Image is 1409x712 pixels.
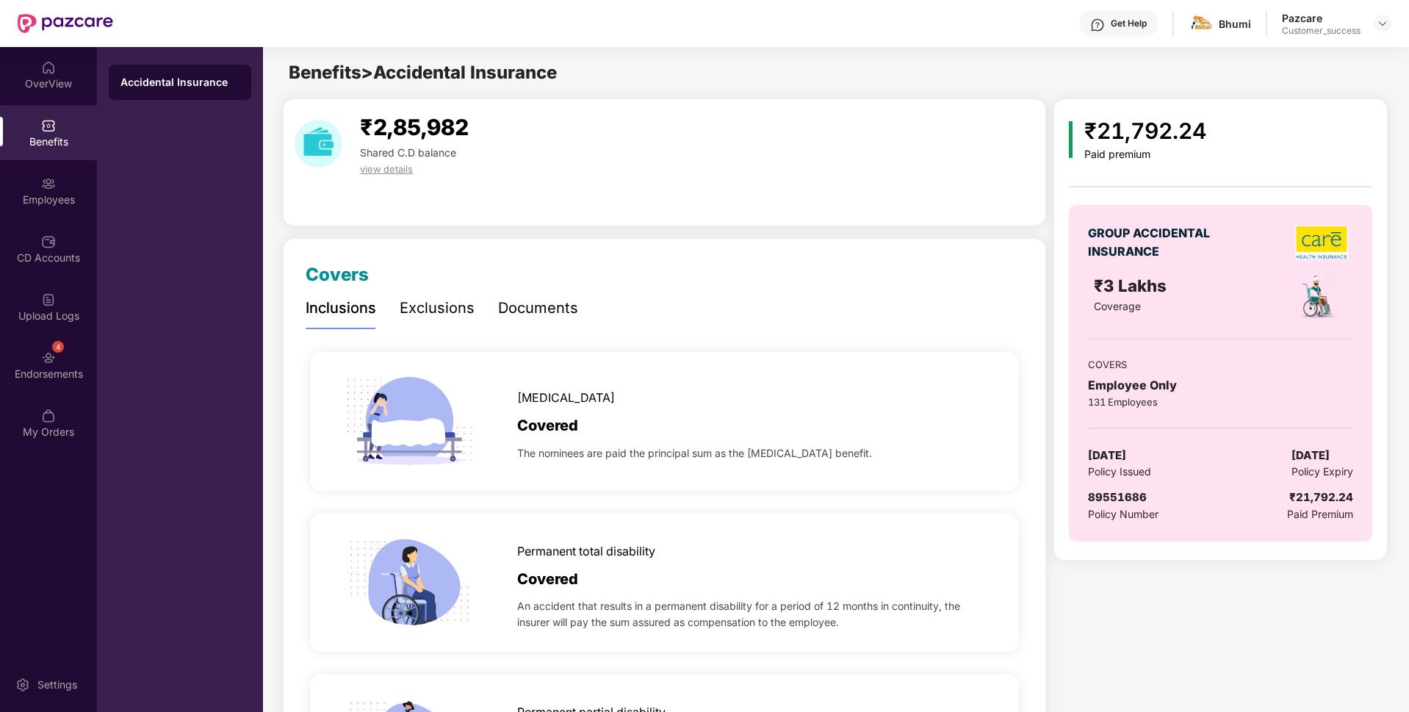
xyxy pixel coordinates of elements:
div: Settings [33,677,82,692]
img: svg+xml;base64,PHN2ZyBpZD0iQ0RfQWNjb3VudHMiIGRhdGEtbmFtZT0iQ0QgQWNjb3VudHMiIHhtbG5zPSJodHRwOi8vd3... [41,234,56,249]
span: Benefits > Accidental Insurance [289,62,557,83]
img: bhumi%20(1).jpg [1191,13,1212,35]
img: policyIcon [1294,273,1341,320]
span: [DATE] [1088,447,1126,464]
img: svg+xml;base64,PHN2ZyBpZD0iVXBsb2FkX0xvZ3MiIGRhdGEtbmFtZT0iVXBsb2FkIExvZ3MiIHhtbG5zPSJodHRwOi8vd3... [41,292,56,307]
img: svg+xml;base64,PHN2ZyBpZD0iTXlfT3JkZXJzIiBkYXRhLW5hbWU9Ik15IE9yZGVycyIgeG1sbnM9Imh0dHA6Ly93d3cudz... [41,409,56,423]
div: GROUP ACCIDENTAL INSURANCE [1088,224,1217,261]
div: Pazcare [1282,11,1361,25]
div: ₹21,792.24 [1289,489,1353,506]
img: svg+xml;base64,PHN2ZyBpZD0iRHJvcGRvd24tMzJ4MzIiIHhtbG5zPSJodHRwOi8vd3d3LnczLm9yZy8yMDAwL3N2ZyIgd2... [1377,18,1388,29]
span: 89551686 [1088,490,1147,504]
img: icon [340,513,479,652]
div: 131 Employees [1088,395,1352,409]
span: Policy Expiry [1291,464,1353,480]
span: Permanent total disability [517,542,655,561]
img: svg+xml;base64,PHN2ZyBpZD0iRW1wbG95ZWVzIiB4bWxucz0iaHR0cDovL3d3dy53My5vcmcvMjAwMC9zdmciIHdpZHRoPS... [41,176,56,191]
img: New Pazcare Logo [18,14,113,33]
img: svg+xml;base64,PHN2ZyBpZD0iRW5kb3JzZW1lbnRzIiB4bWxucz0iaHR0cDovL3d3dy53My5vcmcvMjAwMC9zdmciIHdpZH... [41,350,56,365]
img: svg+xml;base64,PHN2ZyBpZD0iSGVscC0zMngzMiIgeG1sbnM9Imh0dHA6Ly93d3cudzMub3JnLzIwMDAvc3ZnIiB3aWR0aD... [1090,18,1105,32]
div: Covers [306,261,369,289]
span: Coverage [1094,300,1141,312]
img: svg+xml;base64,PHN2ZyBpZD0iSG9tZSIgeG1sbnM9Imh0dHA6Ly93d3cudzMub3JnLzIwMDAvc3ZnIiB3aWR0aD0iMjAiIG... [41,60,56,75]
div: 4 [52,341,64,353]
span: ₹3 Lakhs [1094,276,1171,295]
div: ₹21,792.24 [1084,114,1206,148]
div: Exclusions [400,297,475,320]
div: Customer_success [1282,25,1361,37]
span: Paid Premium [1287,506,1353,522]
div: COVERS [1088,357,1352,372]
div: Documents [498,297,578,320]
div: Employee Only [1088,376,1352,395]
div: Inclusions [306,297,376,320]
span: Shared C.D balance [360,146,456,159]
span: The nominees are paid the principal sum as the [MEDICAL_DATA] benefit. [517,445,872,461]
img: icon [340,352,479,491]
span: Policy Number [1088,508,1158,520]
img: insurerLogo [1295,226,1347,259]
img: svg+xml;base64,PHN2ZyBpZD0iQmVuZWZpdHMiIHhtbG5zPSJodHRwOi8vd3d3LnczLm9yZy8yMDAwL3N2ZyIgd2lkdGg9Ij... [41,118,56,133]
span: view details [360,163,413,175]
div: Bhumi [1219,17,1251,31]
div: Accidental Insurance [120,75,239,90]
span: ₹2,85,982 [360,114,469,140]
img: svg+xml;base64,PHN2ZyBpZD0iU2V0dGluZy0yMHgyMCIgeG1sbnM9Imh0dHA6Ly93d3cudzMub3JnLzIwMDAvc3ZnIiB3aW... [15,677,30,692]
span: [DATE] [1291,447,1330,464]
div: Get Help [1111,18,1147,29]
span: Policy Issued [1088,464,1151,480]
img: download [295,120,342,168]
span: Covered [517,414,578,437]
img: icon [1069,121,1073,158]
span: Covered [517,568,578,591]
div: Paid premium [1084,148,1206,161]
span: [MEDICAL_DATA] [517,389,615,407]
span: An accident that results in a permanent disability for a period of 12 months in continuity, the i... [517,598,990,630]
